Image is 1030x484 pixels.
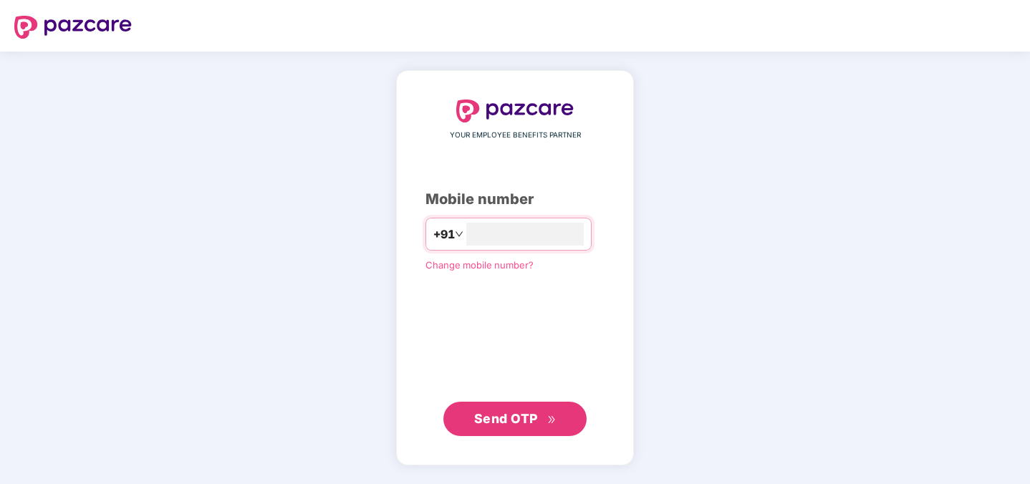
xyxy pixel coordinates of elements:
[474,411,538,426] span: Send OTP
[14,16,132,39] img: logo
[433,226,455,243] span: +91
[450,130,581,141] span: YOUR EMPLOYEE BENEFITS PARTNER
[425,259,534,271] a: Change mobile number?
[455,230,463,238] span: down
[547,415,557,425] span: double-right
[425,188,605,210] div: Mobile number
[443,402,587,436] button: Send OTPdouble-right
[456,100,574,122] img: logo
